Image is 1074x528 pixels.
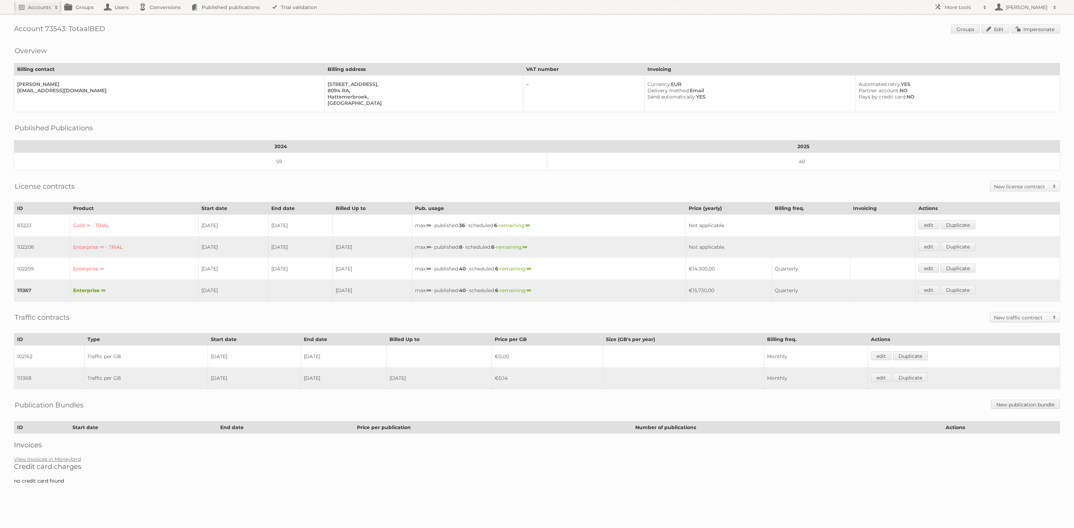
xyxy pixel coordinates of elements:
[70,421,217,434] th: Start date
[427,287,431,294] strong: ∞
[70,280,199,302] td: Enterprise ∞
[14,346,85,368] td: 102162
[527,287,531,294] strong: ∞
[523,75,645,112] td: –
[328,100,518,106] div: [GEOGRAPHIC_DATA]
[918,220,939,229] a: edit
[14,202,70,215] th: ID
[328,87,518,94] div: 8094 RA,
[859,94,1054,100] div: NO
[764,367,868,389] td: Monthly
[859,87,900,94] span: Partner account:
[647,94,850,100] div: YES
[492,333,603,346] th: Price per GB
[14,140,547,153] th: 2024
[918,263,939,273] a: edit
[994,314,1049,321] h2: New traffic contract
[268,202,332,215] th: End date
[301,346,386,368] td: [DATE]
[893,351,928,360] a: Duplicate
[15,400,84,410] h2: Publication Bundles
[1049,312,1060,322] span: Toggle
[523,63,645,75] th: VAT number
[523,244,527,250] strong: ∞
[15,181,75,191] h2: License contracts
[940,285,975,294] a: Duplicate
[940,263,975,273] a: Duplicate
[85,367,208,389] td: Traffic per GB
[14,63,325,75] th: Billing contact
[15,123,93,133] h2: Published Publications
[918,242,939,251] a: edit
[1011,24,1060,34] a: Impersonate
[333,236,412,258] td: [DATE]
[547,140,1060,153] th: 2025
[859,81,1054,87] div: YES
[14,456,81,462] a: View Invoices in Moneybird
[412,215,686,237] td: max: - published: - scheduled: -
[945,4,980,11] h2: More tools
[525,222,530,229] strong: ∞
[871,373,892,382] a: edit
[70,215,199,237] td: Gold ∞ - TRIAL
[686,202,772,215] th: Price (yearly)
[686,236,916,258] td: Not applicable.
[199,215,268,237] td: [DATE]
[14,441,1060,449] h2: Invoices
[412,236,686,258] td: max: - published: - scheduled: -
[496,244,527,250] span: remaining:
[647,87,850,94] div: Email
[387,367,492,389] td: [DATE]
[17,81,319,87] div: [PERSON_NAME]
[14,367,85,389] td: 111368
[70,258,199,280] td: Enterprise ∞
[859,81,901,87] span: Automated retry:
[199,280,268,302] td: [DATE]
[427,266,431,272] strong: ∞
[301,367,386,389] td: [DATE]
[459,266,466,272] strong: 40
[527,266,531,272] strong: ∞
[459,244,462,250] strong: 8
[850,202,916,215] th: Invoicing
[427,244,431,250] strong: ∞
[333,280,412,302] td: [DATE]
[1049,181,1060,191] span: Toggle
[459,287,466,294] strong: 40
[491,244,494,250] strong: 6
[686,215,916,237] td: Not applicable.
[15,312,70,323] h2: Traffic contracts
[412,202,686,215] th: Pub. usage
[28,4,51,11] h2: Accounts
[14,24,1060,35] h1: Account 73543: TotaalBED
[208,367,301,389] td: [DATE]
[217,421,354,434] th: End date
[268,236,332,258] td: [DATE]
[85,346,208,368] td: Traffic per GB
[14,462,1060,471] h2: Credit card charges
[686,280,772,302] td: €15.730,00
[871,351,892,360] a: edit
[495,287,498,294] strong: 6
[333,202,412,215] th: Billed Up to
[940,220,975,229] a: Duplicate
[494,222,497,229] strong: 6
[772,202,850,215] th: Billing freq.
[85,333,208,346] th: Type
[14,236,70,258] td: 102208
[492,346,603,368] td: €0,00
[990,312,1060,322] a: New traffic contract
[772,258,850,280] td: Quarterly
[647,87,690,94] span: Delivery method:
[14,333,85,346] th: ID
[492,367,603,389] td: €0,14
[981,24,1009,34] a: Edit
[14,421,70,434] th: ID
[15,45,47,56] h2: Overview
[412,280,686,302] td: max: - published: - scheduled: -
[603,333,764,346] th: Size (GB's per year)
[459,222,465,229] strong: 36
[951,24,980,34] a: Groups
[70,236,199,258] td: Enterprise ∞ - TRIAL
[324,63,523,75] th: Billing address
